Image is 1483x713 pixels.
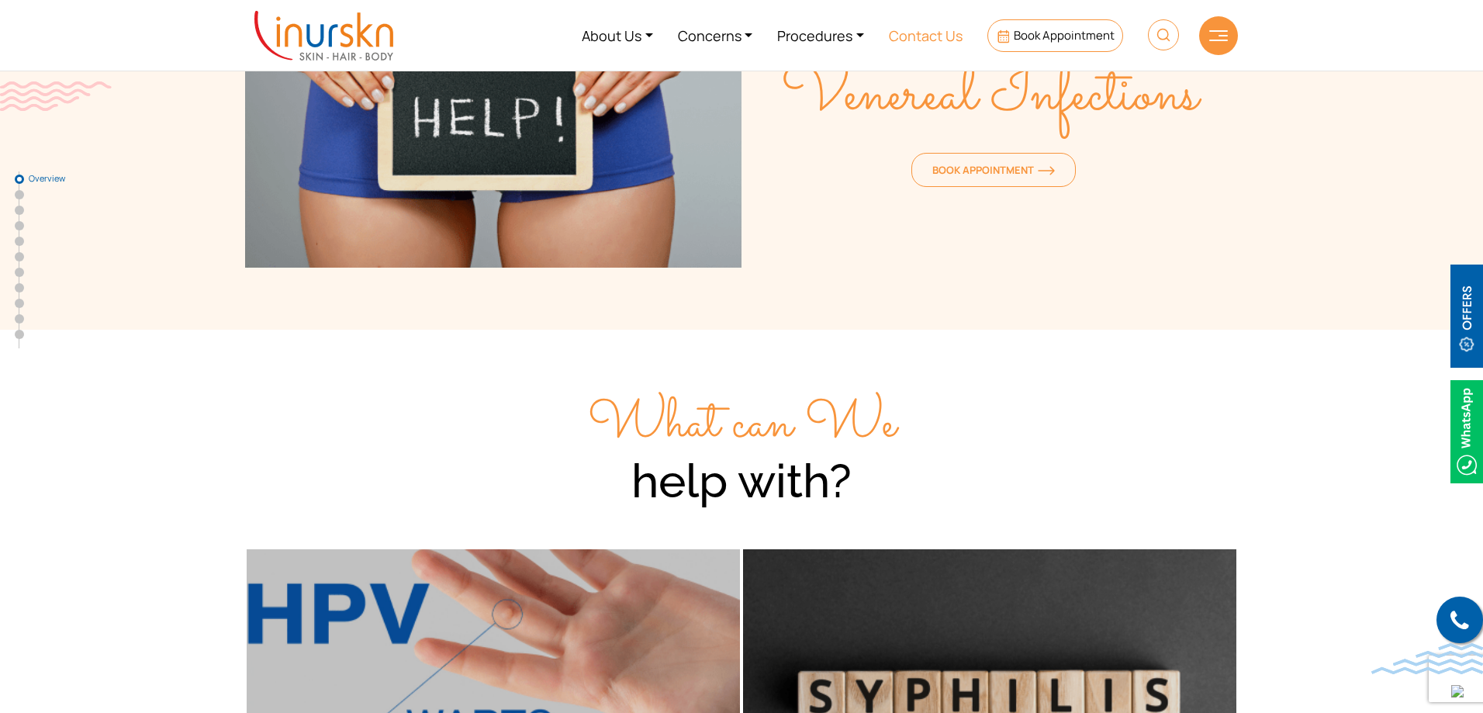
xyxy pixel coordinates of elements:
span: What can We [588,384,896,466]
img: Whatsappicon [1450,380,1483,483]
a: Book Appointmentorange-arrow [911,153,1076,187]
div: help with? [245,392,1238,509]
span: Overview [29,174,106,183]
img: inurskn-logo [254,11,393,61]
a: Contact Us [876,6,975,64]
a: Overview [15,175,24,184]
img: up-blue-arrow.svg [1451,685,1464,697]
img: HeaderSearch [1148,19,1179,50]
img: offerBt [1450,265,1483,368]
a: Book Appointment [987,19,1123,52]
span: Book Appointment [932,163,1055,177]
a: Concerns [665,6,766,64]
img: orange-arrow [1038,166,1055,175]
span: Book Appointment [1014,27,1115,43]
img: bluewave [1371,643,1483,674]
a: Procedures [765,6,876,64]
img: hamLine.svg [1209,30,1228,41]
a: Whatsappicon [1450,421,1483,438]
a: About Us [569,6,665,64]
h1: Venereal Infections [781,61,1198,131]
